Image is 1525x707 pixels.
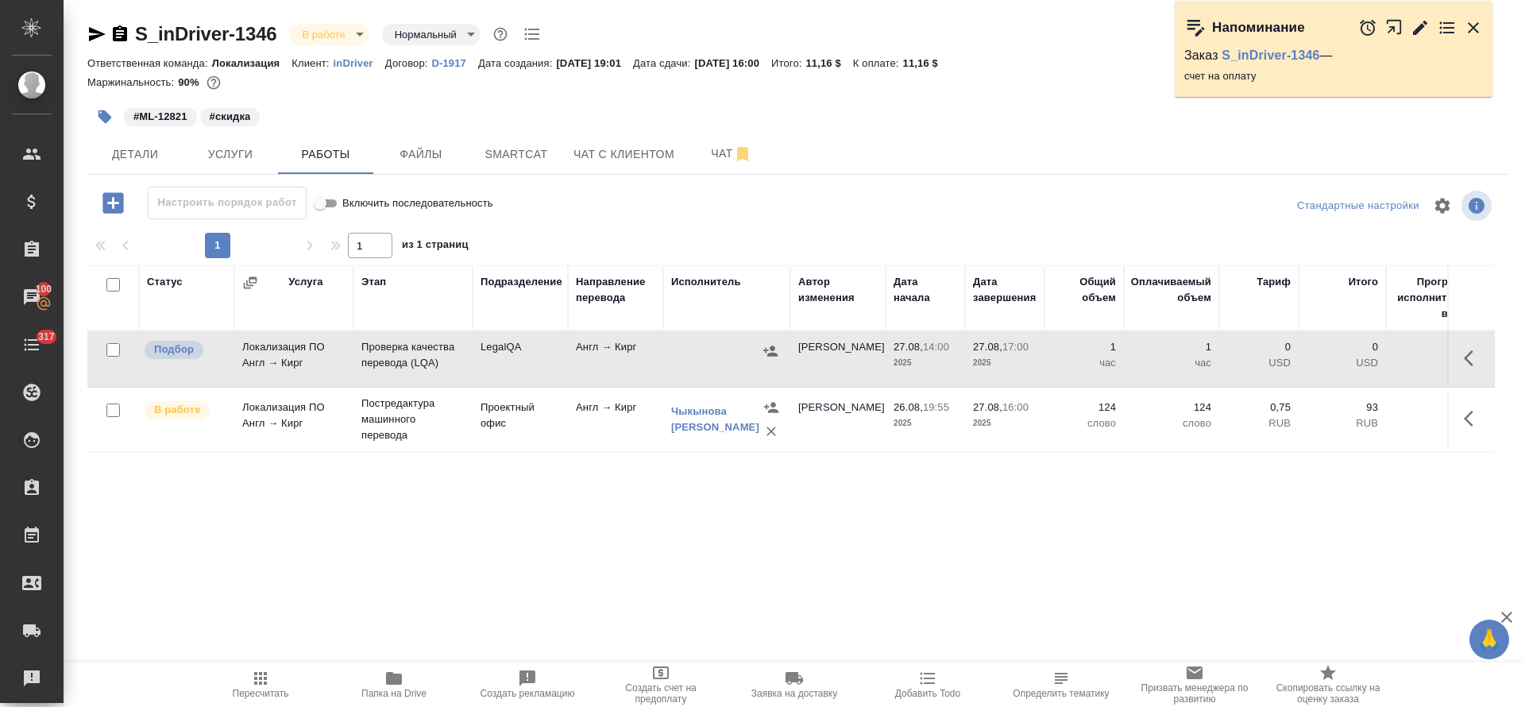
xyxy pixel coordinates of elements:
[1227,339,1291,355] p: 0
[361,339,465,371] p: Проверка качества перевода (LQA)
[1052,415,1116,431] p: слово
[178,76,203,88] p: 90%
[4,325,60,365] a: 317
[806,57,853,69] p: 11,16 $
[133,109,187,125] p: #ML-12821
[790,331,886,387] td: [PERSON_NAME]
[473,392,568,447] td: Проектный офис
[110,25,129,44] button: Скопировать ссылку
[751,688,837,699] span: Заявка на доставку
[923,401,949,413] p: 19:55
[490,24,511,44] button: Доп статусы указывают на важность/срочность заказа
[1261,663,1395,707] button: Скопировать ссылку на оценку заказа
[1052,274,1116,306] div: Общий объем
[1349,274,1378,290] div: Итого
[461,663,594,707] button: Создать рекламацию
[122,109,199,122] span: ML-12821
[604,682,718,705] span: Создать счет на предоплату
[1438,18,1457,37] button: Перейти в todo
[973,355,1037,371] p: 2025
[233,688,289,699] span: Пересчитать
[1423,187,1461,225] span: Настроить таблицу
[87,57,212,69] p: Ответственная команда:
[29,329,64,345] span: 317
[1454,400,1492,438] button: Здесь прячутся важные кнопки
[1222,48,1319,62] a: S_inDriver-1346
[568,392,663,447] td: Англ → Кирг
[1212,20,1305,36] p: Напоминание
[1131,274,1211,306] div: Оплачиваемый объем
[894,415,957,431] p: 2025
[481,274,562,290] div: Подразделение
[154,402,200,418] p: В работе
[733,145,752,164] svg: Отписаться
[192,145,268,164] span: Услуги
[361,396,465,443] p: Постредактура машинного перевода
[973,401,1002,413] p: 27.08,
[289,24,369,45] div: В работе
[1052,400,1116,415] p: 124
[1052,339,1116,355] p: 1
[1394,274,1465,322] div: Прогресс исполнителя в SC
[759,419,783,443] button: Удалить
[1132,415,1211,431] p: слово
[903,57,950,69] p: 11,16 $
[861,663,994,707] button: Добавить Todo
[361,274,386,290] div: Этап
[1184,68,1483,84] p: счет на оплату
[771,57,805,69] p: Итого:
[327,663,461,707] button: Папка на Drive
[154,342,194,357] p: Подбор
[91,187,135,219] button: Добавить работу
[694,57,771,69] p: [DATE] 16:00
[790,392,886,447] td: [PERSON_NAME]
[693,144,770,164] span: Чат
[1257,274,1291,290] div: Тариф
[1184,48,1483,64] p: Заказ —
[633,57,694,69] p: Дата сдачи:
[1358,18,1377,37] button: Отложить
[1307,339,1378,355] p: 0
[234,392,353,447] td: Локализация ПО Англ → Кирг
[1132,339,1211,355] p: 1
[288,145,364,164] span: Работы
[1013,688,1109,699] span: Определить тематику
[1002,341,1029,353] p: 17:00
[1469,620,1509,659] button: 🙏
[1307,415,1378,431] p: RUB
[1464,18,1483,37] button: Закрыть
[194,663,327,707] button: Пересчитать
[973,415,1037,431] p: 2025
[147,274,183,290] div: Статус
[210,109,251,125] p: #скидка
[1227,355,1291,371] p: USD
[234,331,353,387] td: Локализация ПО Англ → Кирг
[199,109,262,122] span: скидка
[1128,663,1261,707] button: Призвать менеджера по развитию
[759,396,783,419] button: Назначить
[87,99,122,134] button: Добавить тэг
[402,235,469,258] span: из 1 страниц
[297,28,349,41] button: В работе
[212,57,292,69] p: Локализация
[568,331,663,387] td: Англ → Кирг
[1227,400,1291,415] p: 0,75
[994,663,1128,707] button: Определить тематику
[923,341,949,353] p: 14:00
[894,274,957,306] div: Дата начала
[1137,682,1252,705] span: Призвать менеджера по развитию
[4,277,60,317] a: 100
[798,274,878,306] div: Автор изменения
[594,663,728,707] button: Создать счет на предоплату
[291,57,333,69] p: Клиент:
[894,341,923,353] p: 27.08,
[478,57,556,69] p: Дата создания:
[1293,194,1423,218] div: split button
[573,145,674,164] span: Чат с клиентом
[576,274,655,306] div: Направление перевода
[383,145,459,164] span: Файлы
[390,28,461,41] button: Нормальный
[87,76,178,88] p: Маржинальность:
[143,400,226,421] div: Исполнитель выполняет работу
[334,57,385,69] p: inDriver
